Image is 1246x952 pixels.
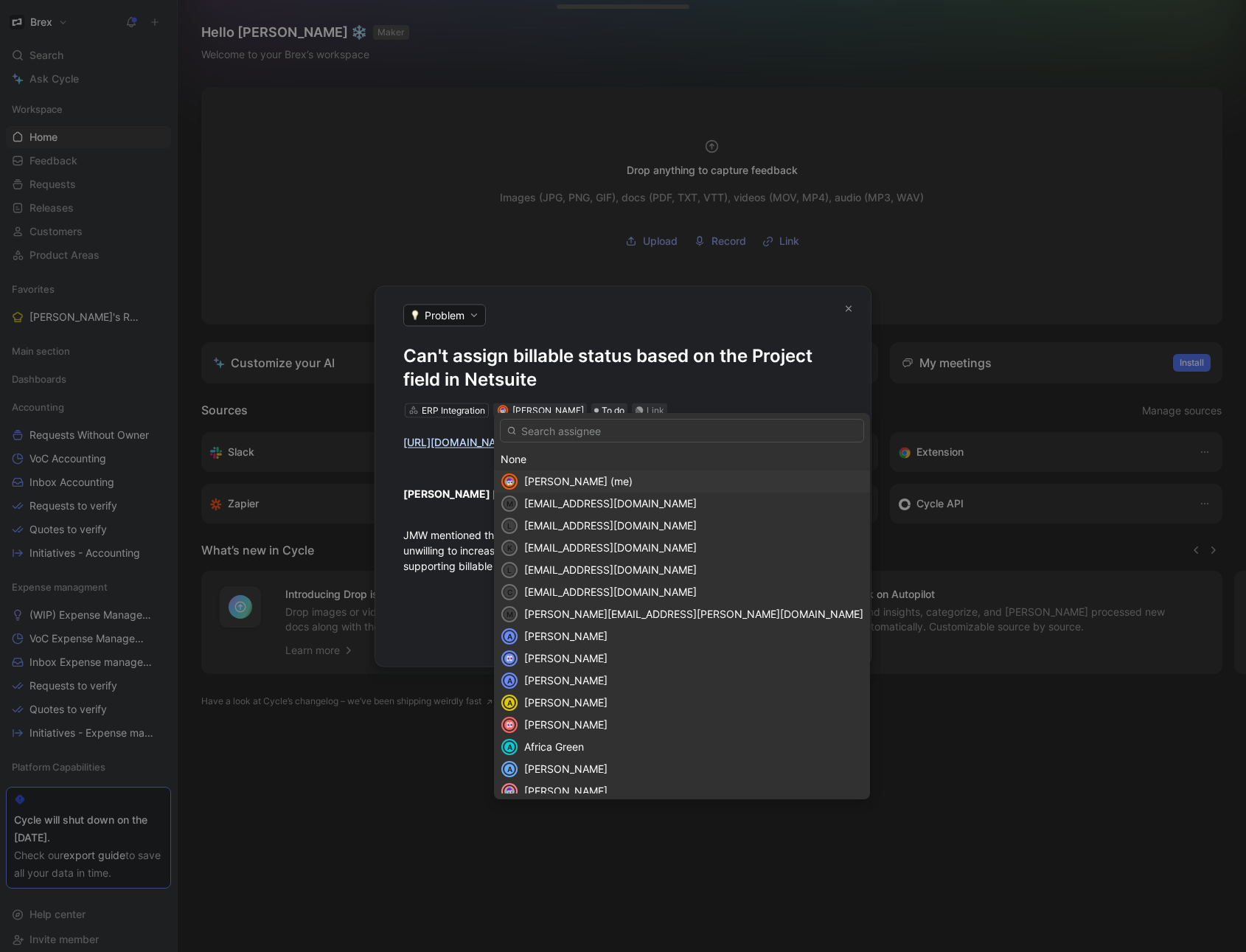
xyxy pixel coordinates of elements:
[503,519,516,532] div: l
[403,435,515,448] a: [URL][DOMAIN_NAME]
[524,696,608,709] span: [PERSON_NAME]
[524,563,697,576] span: [EMAIL_ADDRESS][DOMAIN_NAME]
[524,674,608,687] span: [PERSON_NAME]
[524,718,608,731] span: [PERSON_NAME]
[403,487,580,499] span: [PERSON_NAME] [PERSON_NAME]
[524,608,863,620] span: [PERSON_NAME][EMAIL_ADDRESS][PERSON_NAME][DOMAIN_NAME]
[602,403,624,417] span: To do
[501,451,863,468] div: None
[524,475,633,487] span: [PERSON_NAME] (me)
[403,527,843,573] div: JMW mentioned that they have no intention of leaving, however, they are currently unwilling to in...
[403,344,843,391] h1: Can't assign billable status based on the Project field in Netsuite
[503,696,516,709] div: A
[512,404,584,415] span: [PERSON_NAME]
[524,519,697,532] span: [EMAIL_ADDRESS][DOMAIN_NAME]
[503,563,516,577] div: l
[500,419,864,442] input: Search assignee
[503,497,516,510] div: m
[647,403,664,417] div: Link
[503,674,516,687] div: A
[524,630,608,642] span: [PERSON_NAME]
[503,718,516,732] img: avatar
[524,652,608,664] span: [PERSON_NAME]
[503,652,516,665] img: avatar
[524,586,697,598] span: [EMAIL_ADDRESS][DOMAIN_NAME]
[524,762,608,775] span: [PERSON_NAME]
[503,785,516,798] img: avatar
[524,740,584,753] span: Africa Green
[410,310,420,320] img: 💡
[503,475,516,488] img: avatar
[591,403,627,417] div: To do
[524,785,608,797] span: [PERSON_NAME]
[503,586,516,599] div: c
[493,403,587,417] div: avatar[PERSON_NAME]
[524,541,697,554] span: [EMAIL_ADDRESS][DOMAIN_NAME]
[503,541,516,555] div: k
[422,403,485,417] div: ERP Integration
[524,497,697,510] span: [EMAIL_ADDRESS][DOMAIN_NAME]
[425,308,464,322] span: Problem
[503,630,516,643] div: A
[503,762,516,776] div: A
[498,406,507,414] img: avatar
[503,740,516,754] div: A
[503,608,516,621] div: m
